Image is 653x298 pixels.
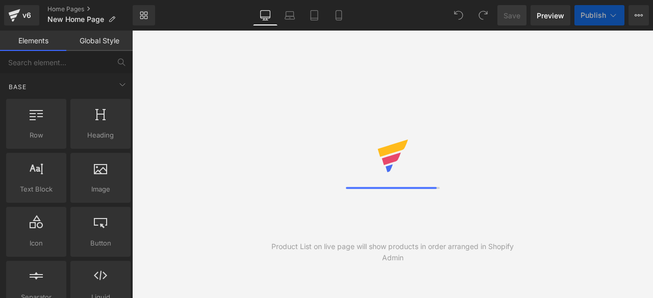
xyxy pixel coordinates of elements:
[448,5,469,25] button: Undo
[47,5,133,13] a: Home Pages
[278,5,302,25] a: Laptop
[47,15,104,23] span: New Home Page
[326,5,351,25] a: Mobile
[8,82,28,92] span: Base
[531,5,570,25] a: Preview
[574,5,624,25] button: Publish
[581,11,606,19] span: Publish
[262,241,523,263] div: Product List on live page will show products in order arranged in Shopify Admin
[73,238,128,249] span: Button
[4,5,39,25] a: v6
[537,10,564,21] span: Preview
[504,10,520,21] span: Save
[73,184,128,195] span: Image
[133,5,155,25] a: New Library
[9,184,63,195] span: Text Block
[9,238,63,249] span: Icon
[73,130,128,141] span: Heading
[302,5,326,25] a: Tablet
[253,5,278,25] a: Desktop
[9,130,63,141] span: Row
[20,9,33,22] div: v6
[473,5,493,25] button: Redo
[66,31,133,51] a: Global Style
[629,5,649,25] button: More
